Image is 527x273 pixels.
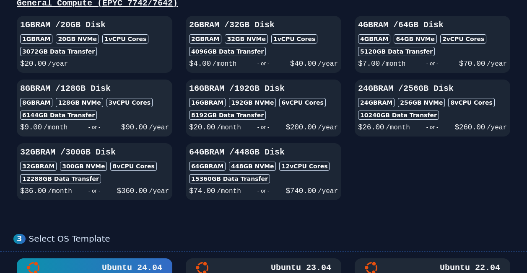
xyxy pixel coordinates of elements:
h3: 64GB RAM / 448 GB Disk [189,147,338,158]
div: 15360 GB Data Transfer [189,174,270,183]
div: 32 GB NVMe [225,34,268,44]
div: 8 vCPU Cores [110,162,156,171]
span: /year [149,188,169,195]
div: Select OS Template [29,234,514,244]
div: 256 GB NVMe [398,98,445,107]
div: 5120 GB Data Transfer [358,47,435,56]
div: 2 vCPU Cores [440,34,486,44]
div: 300 GB NVMe [60,162,107,171]
span: /year [149,124,169,131]
span: $ 360.00 [117,187,147,195]
h3: 24GB RAM / 256 GB Disk [358,83,507,95]
div: 8GB RAM [20,98,52,107]
div: 64 GB NVMe [394,34,437,44]
span: $ 7.00 [358,59,380,68]
div: 32GB RAM [20,162,57,171]
div: - or - [236,58,290,70]
span: /month [213,60,237,68]
span: /month [217,124,241,131]
div: 4096 GB Data Transfer [189,47,266,56]
div: 1GB RAM [20,34,52,44]
button: 32GBRAM /300GB Disk32GBRAM300GB NVMe8vCPU Cores12288GB Data Transfer$36.00/month- or -$360.00/year [17,143,172,200]
span: /year [318,188,338,195]
div: 16GB RAM [189,98,226,107]
div: 1 vCPU Cores [271,34,317,44]
button: 24GBRAM /256GB Disk24GBRAM256GB NVMe8vCPU Cores10240GB Data Transfer$26.00/month- or -$260.00/year [355,80,510,136]
button: 64GBRAM /448GB Disk64GBRAM448GB NVMe12vCPU Cores15360GB Data Transfer$74.00/month- or -$740.00/year [186,143,341,200]
span: /year [48,60,68,68]
span: $ 26.00 [358,123,384,131]
button: 2GBRAM /32GB Disk2GBRAM32GB NVMe1vCPU Cores4096GB Data Transfer$4.00/month- or -$40.00/year [186,16,341,73]
h3: 1GB RAM / 20 GB Disk [20,19,169,31]
div: 1 vCPU Cores [102,34,148,44]
span: $ 740.00 [286,187,316,195]
span: /month [217,188,241,195]
div: - or - [410,121,455,133]
span: $ 20.00 [189,123,215,131]
button: 8GBRAM /128GB Disk8GBRAM128GB NVMe3vCPU Cores6144GB Data Transfer$9.00/month- or -$90.00/year [17,80,172,136]
h3: 4GB RAM / 64 GB Disk [358,19,507,31]
h3: 2GB RAM / 32 GB Disk [189,19,338,31]
span: /year [318,124,338,131]
h3: 8GB RAM / 128 GB Disk [20,83,169,95]
span: /month [386,124,410,131]
span: /month [44,124,68,131]
span: /month [48,188,72,195]
div: 192 GB NVMe [229,98,276,107]
div: - or - [241,121,286,133]
button: 1GBRAM /20GB Disk1GBRAM20GB NVMe1vCPU Cores3072GB Data Transfer$20.00/year [17,16,172,73]
button: 16GBRAM /192GB Disk16GBRAM192GB NVMe6vCPU Cores8192GB Data Transfer$20.00/month- or -$200.00/year [186,80,341,136]
span: $ 74.00 [189,187,215,195]
div: 3072 GB Data Transfer [20,47,97,56]
span: $ 200.00 [286,123,316,131]
span: $ 9.00 [20,123,42,131]
div: 6144 GB Data Transfer [20,111,97,120]
div: 64GB RAM [189,162,226,171]
div: 20 GB NVMe [56,34,99,44]
h3: 16GB RAM / 192 GB Disk [189,83,338,95]
button: 4GBRAM /64GB Disk4GBRAM64GB NVMe2vCPU Cores5120GB Data Transfer$7.00/month- or -$70.00/year [355,16,510,73]
div: - or - [72,185,117,197]
div: 10240 GB Data Transfer [358,111,439,120]
div: - or - [241,185,286,197]
span: $ 90.00 [121,123,147,131]
div: 448 GB NVMe [229,162,276,171]
div: 4GB RAM [358,34,390,44]
span: $ 260.00 [455,123,485,131]
span: /year [487,60,507,68]
div: 24GB RAM [358,98,395,107]
h3: 32GB RAM / 300 GB Disk [20,147,169,158]
span: $ 40.00 [290,59,316,68]
div: - or - [67,121,121,133]
span: $ 70.00 [459,59,485,68]
span: $ 20.00 [20,59,46,68]
div: 3 vCPU Cores [106,98,153,107]
span: $ 36.00 [20,187,46,195]
div: 12 vCPU Cores [279,162,330,171]
div: 6 vCPU Cores [279,98,325,107]
div: 2GB RAM [189,34,221,44]
div: - or - [405,58,459,70]
div: 8 vCPU Cores [448,98,494,107]
span: /year [318,60,338,68]
span: /year [487,124,507,131]
div: 3 [13,234,26,244]
div: 128 GB NVMe [56,98,103,107]
span: /month [382,60,406,68]
span: $ 4.00 [189,59,211,68]
div: 12288 GB Data Transfer [20,174,101,183]
div: 8192 GB Data Transfer [189,111,266,120]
